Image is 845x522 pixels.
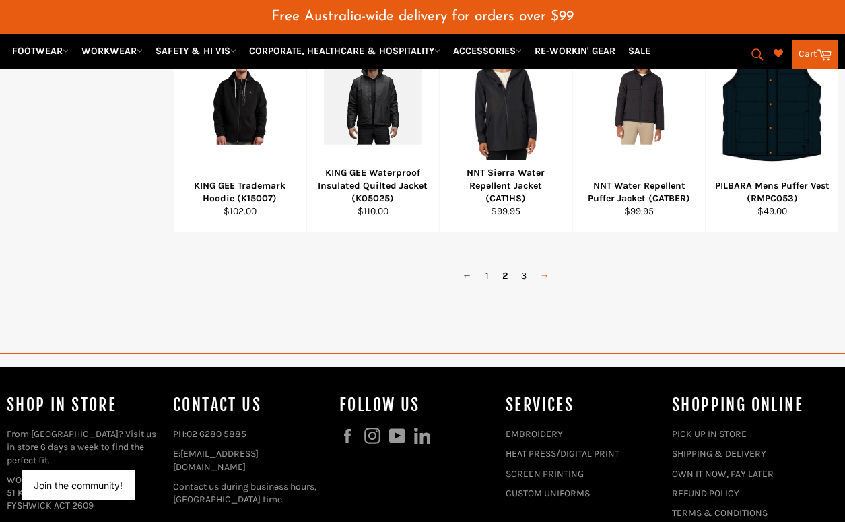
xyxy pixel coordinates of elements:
span: Free Australia-wide delivery for orders over $99 [271,9,574,24]
a: HEAT PRESS/DIGITAL PRINT [506,448,619,459]
a: TERMS & CONDITIONS [672,507,768,519]
p: PH: [173,428,326,441]
a: RE-WORKIN' GEAR [529,39,621,63]
a: FOOTWEAR [7,39,74,63]
button: Join the community! [34,480,123,491]
p: Contact us during business hours, [GEOGRAPHIC_DATA] time. [173,480,326,507]
h4: SHOPPING ONLINE [672,394,825,416]
a: CORPORATE, HEALTHCARE & HOSPITALITY [244,39,446,63]
a: ACCESSORIES [448,39,527,63]
a: → [533,266,556,286]
div: NNT Sierra Water Repellent Jacket (CAT1HS) [448,166,564,205]
a: [EMAIL_ADDRESS][DOMAIN_NAME] [173,448,259,472]
a: SALE [623,39,656,63]
a: WORKIN GEAR [7,474,68,486]
p: From [GEOGRAPHIC_DATA]? Visit us in store 6 days a week to find the perfect fit. [7,428,160,467]
a: 1 [479,266,496,286]
a: SCREEN PRINTING [506,468,584,480]
a: OWN IT NOW, PAY LATER [672,468,774,480]
div: NNT Water Repellent Puffer Jacket (CATBER) [581,179,697,205]
p: 51 KEMBLA ST FYSHWICK ACT 2609 [7,474,160,513]
p: E: [173,447,326,474]
a: 02 6280 5885 [187,428,246,440]
h4: Follow us [339,394,492,416]
a: ← [456,266,479,286]
div: KING GEE Waterproof Insulated Quilted Jacket (K05025) [315,166,431,205]
a: 3 [514,266,533,286]
span: 2 [496,266,514,286]
div: PILBARA Mens Puffer Vest (RMPC053) [714,179,830,205]
a: PICK UP IN STORE [672,428,747,440]
a: EMBROIDERY [506,428,563,440]
h4: Shop In Store [7,394,160,416]
div: KING GEE Trademark Hoodie (K15007) [182,179,298,205]
h4: services [506,394,658,416]
h4: Contact Us [173,394,326,416]
a: Cart [792,40,838,69]
a: SHIPPING & DELIVERY [672,448,766,459]
a: WORKWEAR [76,39,148,63]
a: SAFETY & HI VIS [150,39,242,63]
a: CUSTOM UNIFORMS [506,488,590,499]
a: REFUND POLICY [672,488,739,499]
